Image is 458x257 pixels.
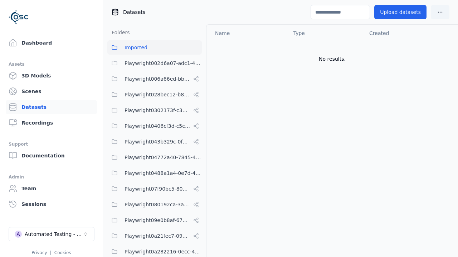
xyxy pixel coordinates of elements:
[125,153,202,162] span: Playwright04772a40-7845-40f2-bf94-f85d29927f9d
[25,231,83,238] div: Automated Testing - Playwright
[125,59,202,67] span: Playwright002d6a07-adc1-4c24-b05e-c31b39d5c727
[206,25,288,42] th: Name
[9,173,94,181] div: Admin
[125,232,190,240] span: Playwright0a21fec7-093e-446e-ac90-feefe60349da
[107,213,202,227] button: Playwright09e0b8af-6797-487c-9a58-df45af994400
[9,227,94,241] button: Select a workspace
[125,247,202,256] span: Playwright0a282216-0ecc-4192-904d-1db5382f43aa
[125,75,190,83] span: Playwright006a66ed-bbfa-4b84-a6f2-8b03960da6f1
[107,182,202,196] button: Playwright07f90bc5-80d1-4d58-862e-051c9f56b799
[107,72,202,86] button: Playwright006a66ed-bbfa-4b84-a6f2-8b03960da6f1
[6,100,97,114] a: Datasets
[123,9,145,16] span: Datasets
[125,200,190,209] span: Playwright080192ca-3ab8-4170-8689-2c2dffafb10d
[107,29,130,36] h3: Folders
[125,122,190,130] span: Playwright0406cf3d-c5c6-4809-a891-d4d7aaf60441
[6,181,97,196] a: Team
[125,43,147,52] span: Imported
[107,119,202,133] button: Playwright0406cf3d-c5c6-4809-a891-d4d7aaf60441
[107,150,202,165] button: Playwright04772a40-7845-40f2-bf94-f85d29927f9d
[31,250,47,255] a: Privacy
[364,25,447,42] th: Created
[125,106,190,115] span: Playwright0302173f-c313-40eb-a2c1-2f14b0f3806f
[125,216,190,225] span: Playwright09e0b8af-6797-487c-9a58-df45af994400
[125,169,202,177] span: Playwright0488a1a4-0e7d-4299-bdea-dd156cc484d6
[6,69,97,83] a: 3D Models
[6,197,97,211] a: Sessions
[288,25,364,42] th: Type
[6,84,97,99] a: Scenes
[15,231,22,238] div: A
[107,56,202,70] button: Playwright002d6a07-adc1-4c24-b05e-c31b39d5c727
[125,137,190,146] span: Playwright043b329c-0fea-4eef-a1dd-c1b85d96f68d
[125,185,190,193] span: Playwright07f90bc5-80d1-4d58-862e-051c9f56b799
[6,116,97,130] a: Recordings
[9,60,94,69] div: Assets
[9,140,94,148] div: Support
[54,250,71,255] a: Cookies
[107,135,202,149] button: Playwright043b329c-0fea-4eef-a1dd-c1b85d96f68d
[50,250,52,255] span: |
[107,87,202,102] button: Playwright028bec12-b853-4041-8716-f34111cdbd0b
[6,36,97,50] a: Dashboard
[107,229,202,243] button: Playwright0a21fec7-093e-446e-ac90-feefe60349da
[374,5,427,19] button: Upload datasets
[107,197,202,212] button: Playwright080192ca-3ab8-4170-8689-2c2dffafb10d
[206,42,458,76] td: No results.
[125,90,190,99] span: Playwright028bec12-b853-4041-8716-f34111cdbd0b
[107,103,202,117] button: Playwright0302173f-c313-40eb-a2c1-2f14b0f3806f
[107,166,202,180] button: Playwright0488a1a4-0e7d-4299-bdea-dd156cc484d6
[9,7,29,27] img: Logo
[107,40,202,55] button: Imported
[6,148,97,163] a: Documentation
